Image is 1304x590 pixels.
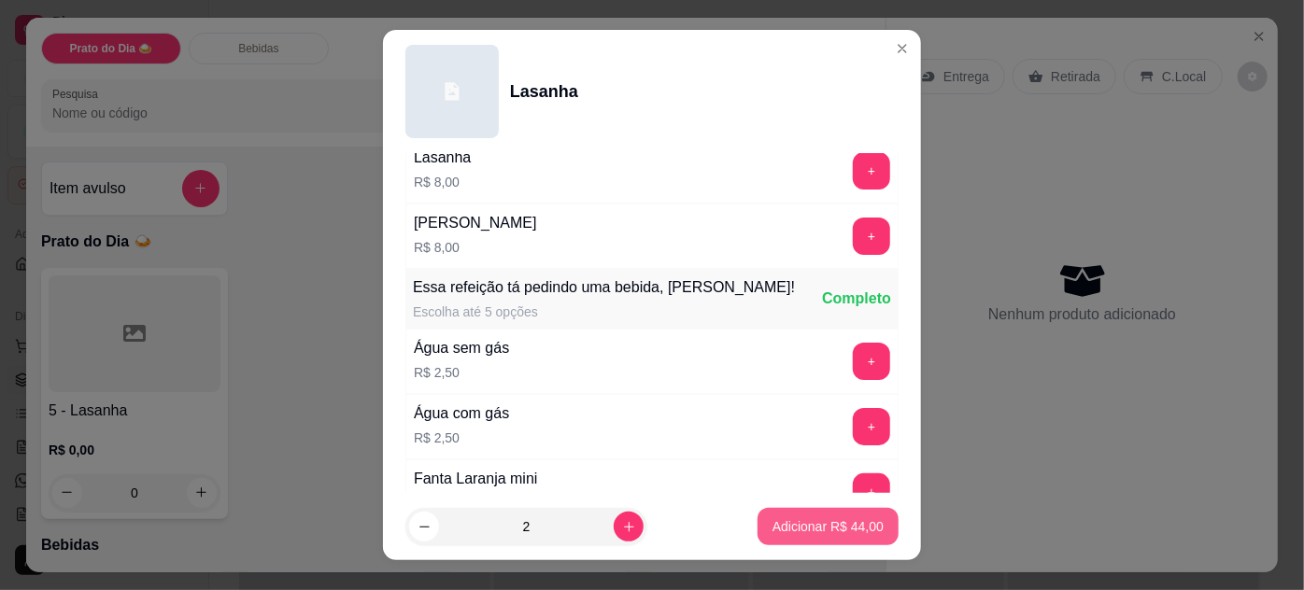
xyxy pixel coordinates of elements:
button: add [853,152,890,190]
div: Água com gás [414,402,509,425]
p: R$ 8,00 [414,238,537,257]
div: Escolha até 5 opções [413,302,795,321]
div: Água sem gás [414,337,509,359]
button: increase-product-quantity [614,512,644,541]
button: Close [887,34,917,63]
button: add [853,343,890,380]
button: add [853,408,890,445]
button: Adicionar R$ 44,00 [758,508,899,545]
button: add [853,218,890,255]
div: Essa refeição tá pedindo uma bebida, [PERSON_NAME]! [413,276,795,299]
p: Adicionar R$ 44,00 [772,517,884,536]
div: Lasanha [510,78,578,105]
p: R$ 8,00 [414,173,471,191]
div: Lasanha [414,147,471,169]
p: R$ 2,50 [414,363,509,382]
button: add [853,473,890,511]
div: Fanta Laranja mini [414,468,538,490]
div: [PERSON_NAME] [414,212,537,234]
div: Completo [822,288,891,310]
p: R$ 2,50 [414,428,509,447]
button: decrease-product-quantity [409,512,439,541]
